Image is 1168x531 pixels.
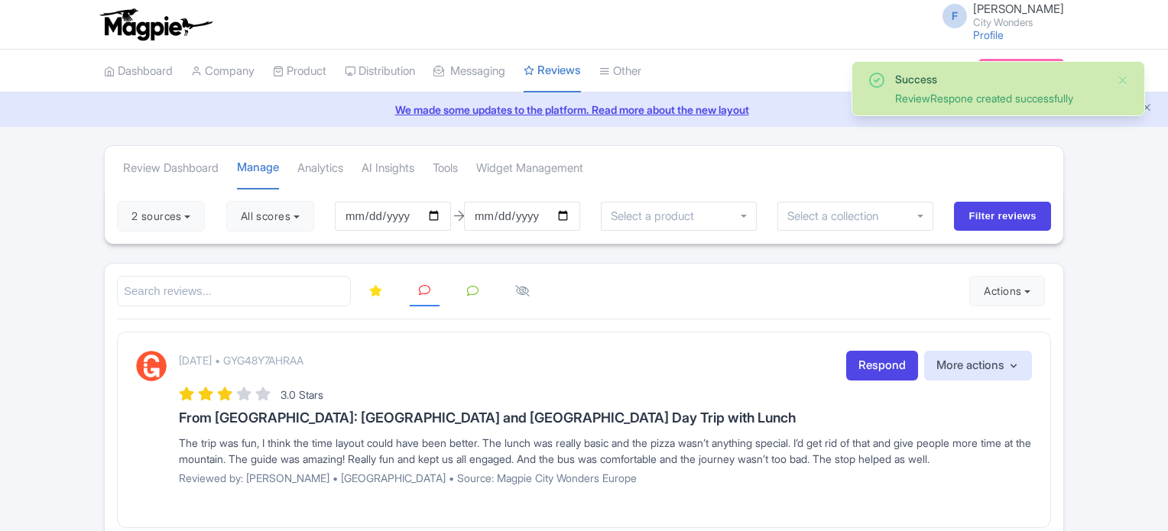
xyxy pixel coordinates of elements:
[179,435,1032,467] div: The trip was fun, I think the time layout could have been better. The lunch was really basic and ...
[179,410,1032,426] h3: From [GEOGRAPHIC_DATA]: [GEOGRAPHIC_DATA] and [GEOGRAPHIC_DATA] Day Trip with Lunch
[1141,100,1153,118] button: Close announcement
[362,147,414,189] a: AI Insights
[924,351,1032,380] button: More actions
[933,3,1064,28] a: F [PERSON_NAME] City Wonders
[943,4,967,28] span: F
[96,8,215,41] img: logo-ab69f6fb50320c5b225c76a69d11143b.png
[191,50,255,92] a: Company
[973,28,1004,41] a: Profile
[524,50,581,93] a: Reviews
[969,276,1045,306] button: Actions
[345,50,415,92] a: Distribution
[1117,71,1129,89] button: Close
[846,351,918,380] a: Respond
[978,59,1064,82] a: Subscription
[179,470,1032,486] p: Reviewed by: [PERSON_NAME] • [GEOGRAPHIC_DATA] • Source: Magpie City Wonders Europe
[297,147,343,189] a: Analytics
[973,18,1064,28] small: City Wonders
[237,147,279,190] a: Manage
[136,351,167,381] img: GetYourGuide Logo
[9,102,1159,118] a: We made some updates to the platform. Read more about the new layout
[226,201,314,232] button: All scores
[954,202,1051,231] input: Filter reviews
[179,352,303,368] p: [DATE] • GYG48Y7AHRAA
[599,50,641,92] a: Other
[104,50,173,92] a: Dashboard
[973,2,1064,16] span: [PERSON_NAME]
[433,50,505,92] a: Messaging
[123,147,219,189] a: Review Dashboard
[433,147,458,189] a: Tools
[787,209,889,223] input: Select a collection
[476,147,583,189] a: Widget Management
[281,388,323,401] span: 3.0 Stars
[273,50,326,92] a: Product
[611,209,702,223] input: Select a product
[895,71,1105,87] div: Success
[117,201,205,232] button: 2 sources
[117,276,351,307] input: Search reviews...
[895,90,1105,106] div: ReviewRespone created successfully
